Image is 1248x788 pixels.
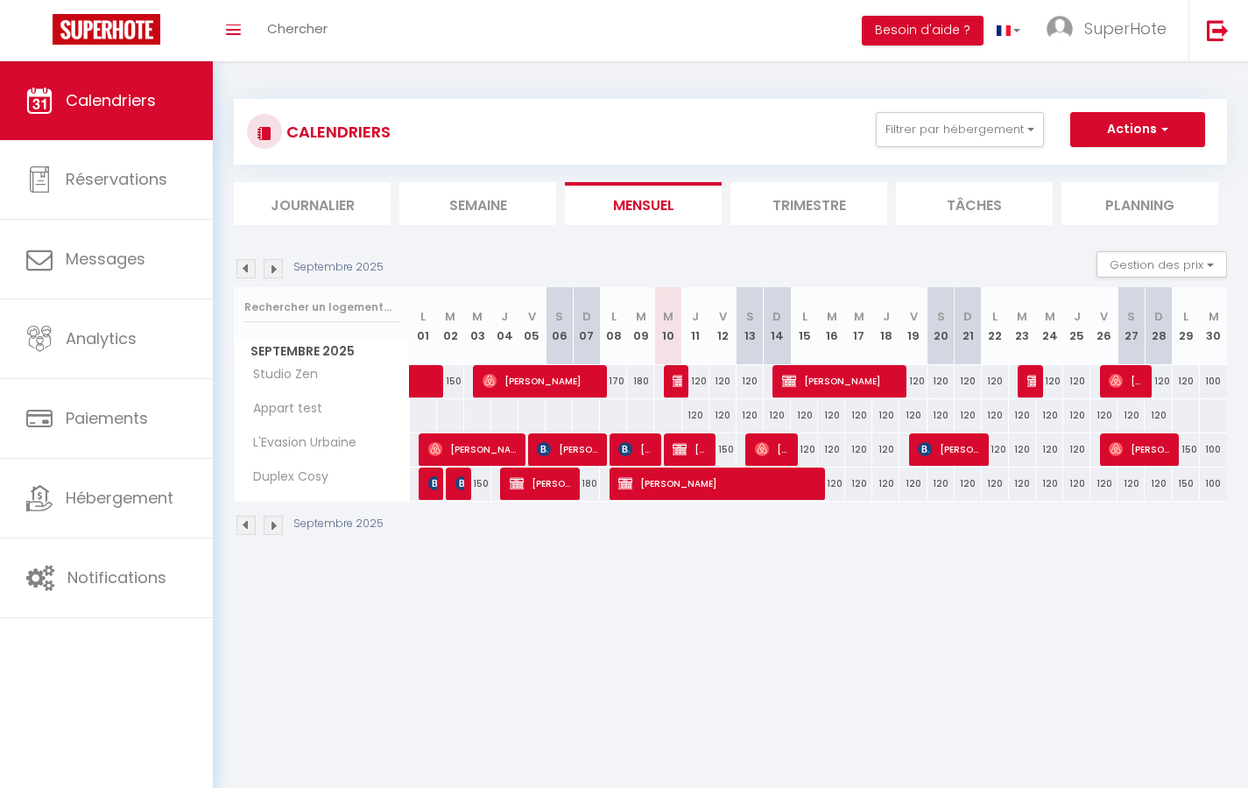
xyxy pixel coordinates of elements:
li: Trimestre [730,182,887,225]
div: 100 [1200,365,1227,398]
th: 19 [899,287,927,365]
span: [PERSON_NAME] [1027,364,1036,398]
div: 150 [1173,468,1200,500]
button: Filtrer par hébergement [876,112,1044,147]
div: 120 [682,399,709,432]
span: Patureau Léa [428,467,437,500]
abbr: S [937,308,945,325]
span: Septembre 2025 [235,339,409,364]
div: 120 [818,468,845,500]
th: 07 [573,287,600,365]
div: 120 [872,399,899,432]
th: 26 [1090,287,1118,365]
li: Mensuel [565,182,722,225]
div: 120 [791,433,818,466]
div: 120 [982,468,1009,500]
th: 06 [546,287,573,365]
abbr: V [719,308,727,325]
div: 120 [709,365,737,398]
th: 21 [955,287,982,365]
div: 120 [1036,468,1063,500]
th: 27 [1118,287,1145,365]
span: [PERSON_NAME] [510,467,573,500]
div: 100 [1200,468,1227,500]
div: 120 [927,399,955,432]
li: Planning [1061,182,1218,225]
div: 120 [1118,468,1145,500]
div: 120 [845,399,872,432]
span: [PERSON_NAME] [537,433,600,466]
span: SuperHote [1084,18,1167,39]
th: 05 [518,287,546,365]
div: 120 [955,468,982,500]
th: 30 [1200,287,1227,365]
abbr: L [420,308,426,325]
div: 120 [927,468,955,500]
div: 120 [1145,468,1172,500]
span: [PERSON_NAME] [428,433,518,466]
div: 120 [1063,433,1090,466]
div: 120 [1036,399,1063,432]
abbr: L [802,308,807,325]
th: 16 [818,287,845,365]
th: 18 [872,287,899,365]
span: Analytics [66,327,137,349]
th: 10 [654,287,681,365]
abbr: L [992,308,998,325]
div: 120 [1009,468,1036,500]
abbr: M [1017,308,1027,325]
abbr: S [746,308,754,325]
input: Rechercher un logement... [244,292,399,323]
li: Journalier [234,182,391,225]
span: [PERSON_NAME] [1109,433,1172,466]
div: 120 [1063,399,1090,432]
div: 120 [899,468,927,500]
div: 120 [982,433,1009,466]
div: 120 [764,399,791,432]
span: Studio Zen [237,365,322,384]
div: 170 [600,365,627,398]
span: Chercher [267,19,328,38]
span: Duplex Cosy [237,468,333,487]
th: 04 [491,287,518,365]
img: Super Booking [53,14,160,45]
div: 120 [872,468,899,500]
abbr: M [636,308,646,325]
span: [PERSON_NAME] [483,364,600,398]
span: Calendriers [66,89,156,111]
div: 120 [1118,399,1145,432]
th: 20 [927,287,955,365]
div: 120 [899,399,927,432]
th: 24 [1036,287,1063,365]
div: 120 [1145,365,1172,398]
div: 120 [927,365,955,398]
abbr: M [854,308,864,325]
abbr: L [1183,308,1188,325]
span: [PERSON_NAME] [673,364,681,398]
div: 120 [1090,468,1118,500]
div: 120 [709,399,737,432]
span: [PERSON_NAME] [1109,364,1145,398]
li: Semaine [399,182,556,225]
h3: CALENDRIERS [282,112,391,151]
span: Messages [66,248,145,270]
abbr: V [910,308,918,325]
abbr: M [663,308,673,325]
abbr: D [1154,308,1163,325]
abbr: S [1127,308,1135,325]
span: [PERSON_NAME] [618,467,817,500]
div: 120 [1063,468,1090,500]
div: 150 [464,468,491,500]
abbr: J [692,308,699,325]
div: 120 [682,365,709,398]
div: 120 [818,399,845,432]
abbr: J [883,308,890,325]
div: 120 [1009,433,1036,466]
div: 150 [1173,433,1200,466]
abbr: S [555,308,563,325]
button: Gestion des prix [1096,251,1227,278]
abbr: V [1100,308,1108,325]
span: Appart test [237,399,327,419]
div: 120 [872,433,899,466]
span: [PERSON_NAME] [918,433,981,466]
